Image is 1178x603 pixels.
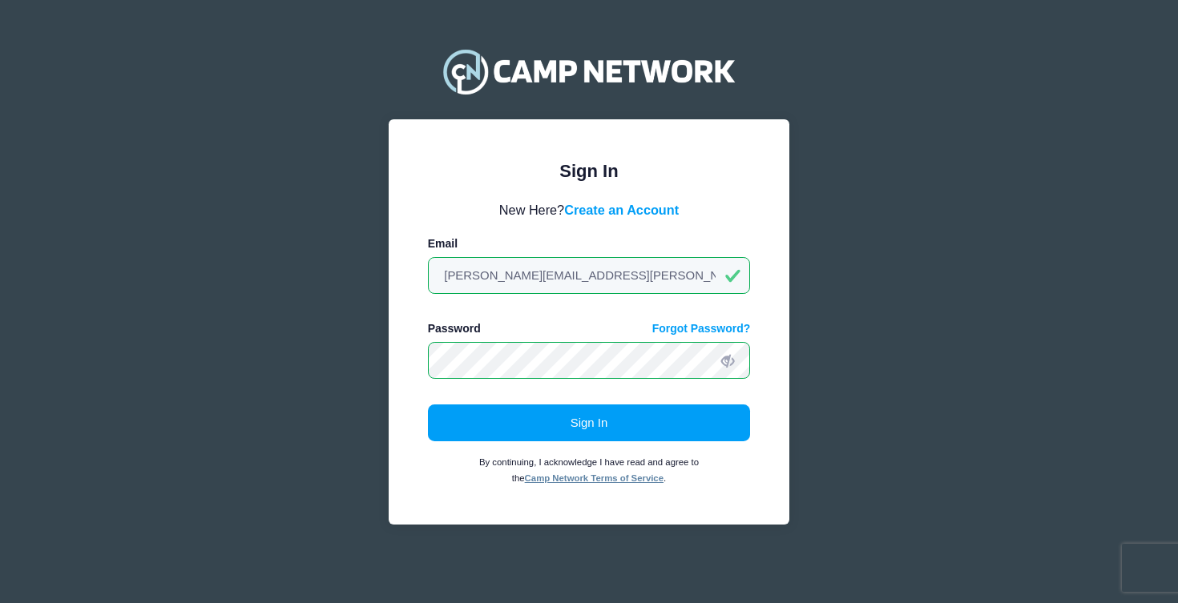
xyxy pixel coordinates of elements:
[428,320,481,337] label: Password
[564,203,679,217] a: Create an Account
[479,457,699,483] small: By continuing, I acknowledge I have read and agree to the .
[428,200,751,219] div: New Here?
[525,473,664,483] a: Camp Network Terms of Service
[428,158,751,184] div: Sign In
[428,235,458,252] label: Email
[436,39,742,103] img: Camp Network
[428,404,751,441] button: Sign In
[652,320,751,337] a: Forgot Password?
